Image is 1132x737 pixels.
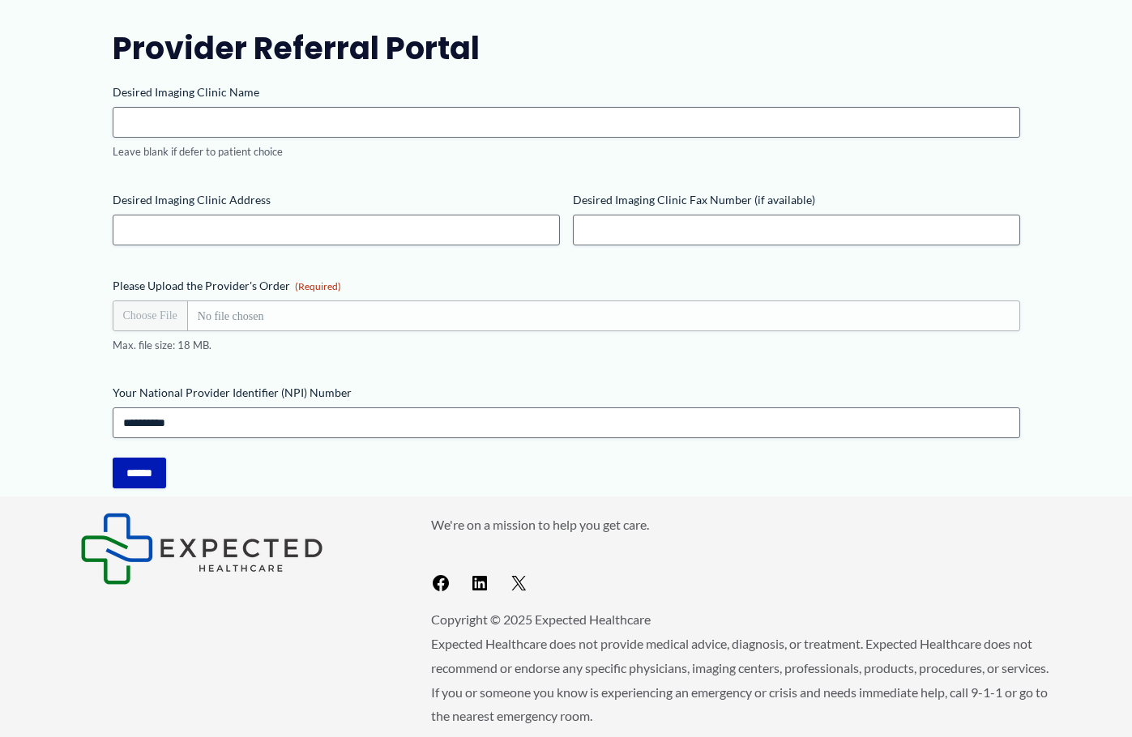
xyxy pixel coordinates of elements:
h2: Provider Referral Portal [113,28,1020,68]
aside: Footer Widget 1 [80,513,391,585]
span: Max. file size: 18 MB. [113,338,1020,353]
span: Expected Healthcare does not provide medical advice, diagnosis, or treatment. Expected Healthcare... [431,636,1049,723]
label: Desired Imaging Clinic Fax Number (if available) [573,192,1020,208]
aside: Footer Widget 2 [431,513,1053,599]
label: Your National Provider Identifier (NPI) Number [113,385,1020,401]
label: Desired Imaging Clinic Address [113,192,560,208]
img: Expected Healthcare Logo - side, dark font, small [80,513,323,585]
label: Please Upload the Provider's Order [113,278,1020,294]
span: Copyright © 2025 Expected Healthcare [431,611,651,627]
span: (Required) [295,280,341,292]
label: Desired Imaging Clinic Name [113,84,1020,100]
div: Leave blank if defer to patient choice [113,144,1020,160]
p: We're on a mission to help you get care. [431,513,1053,537]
